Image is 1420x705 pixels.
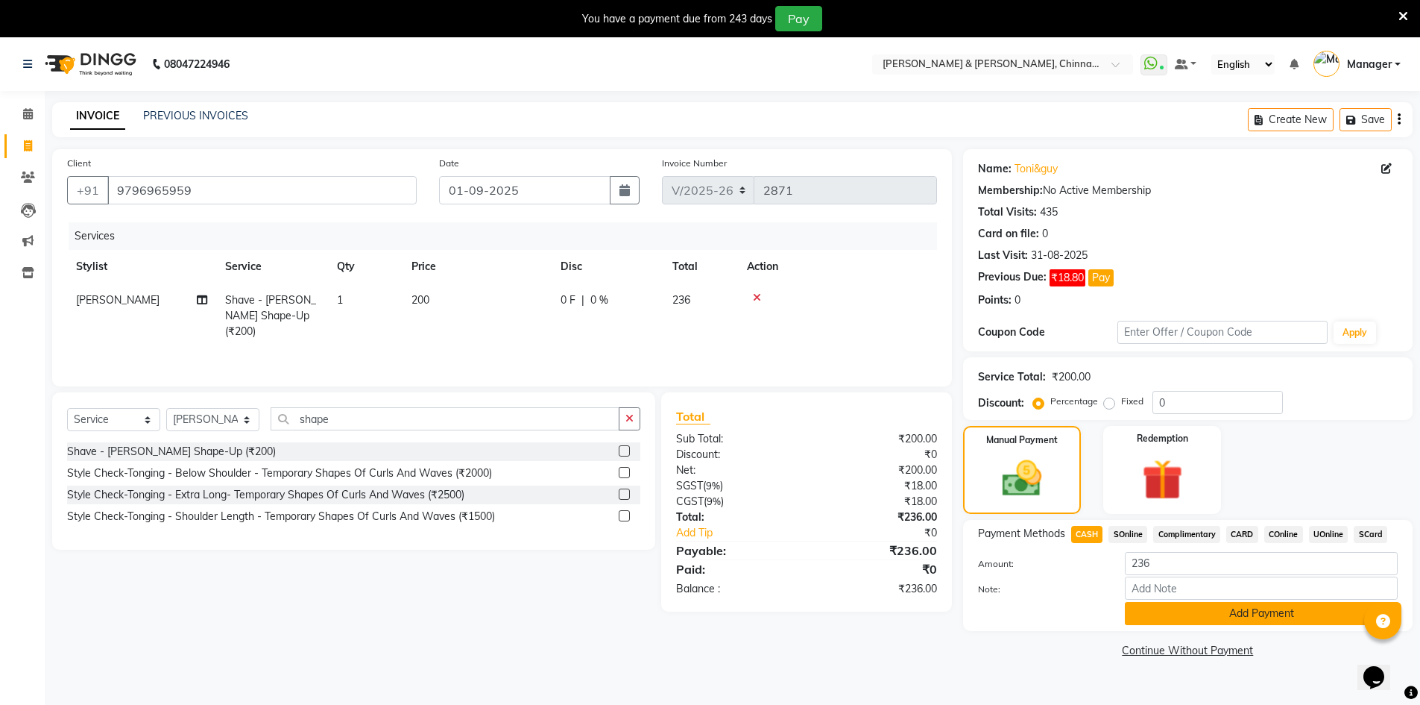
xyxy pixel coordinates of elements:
[830,525,948,541] div: ₹0
[70,103,125,130] a: INVOICE
[807,494,948,510] div: ₹18.00
[1125,552,1398,575] input: Amount
[665,447,807,463] div: Discount:
[967,583,1114,596] label: Note:
[1014,161,1058,177] a: Toni&guy
[38,43,140,85] img: logo
[807,447,948,463] div: ₹0
[1248,108,1334,131] button: Create New
[665,525,830,541] a: Add Tip
[1313,51,1339,77] img: Manager
[1088,269,1114,286] button: Pay
[439,157,459,170] label: Date
[990,456,1054,501] img: _cash.svg
[665,463,807,478] div: Net:
[662,157,727,170] label: Invoice Number
[807,510,948,525] div: ₹236.00
[67,176,109,204] button: +91
[978,248,1028,263] div: Last Visit:
[738,250,937,283] th: Action
[1129,454,1196,505] img: _gift.svg
[665,581,807,597] div: Balance :
[1339,108,1392,131] button: Save
[665,494,807,510] div: ( )
[672,293,690,307] span: 236
[676,409,710,424] span: Total
[67,157,91,170] label: Client
[978,161,1012,177] div: Name:
[328,250,403,283] th: Qty
[663,250,738,283] th: Total
[1354,526,1387,543] span: SCard
[775,6,822,31] button: Pay
[807,581,948,597] div: ₹236.00
[1334,322,1376,344] button: Apply
[67,250,216,283] th: Stylist
[582,11,772,27] div: You have a payment due from 243 days
[978,183,1043,198] div: Membership:
[978,183,1398,198] div: No Active Membership
[337,293,343,307] span: 1
[665,560,807,578] div: Paid:
[590,292,608,308] span: 0 %
[807,478,948,494] div: ₹18.00
[978,292,1012,308] div: Points:
[561,292,575,308] span: 0 F
[1264,526,1303,543] span: COnline
[978,526,1065,542] span: Payment Methods
[978,395,1024,411] div: Discount:
[143,109,248,122] a: PREVIOUS INVOICES
[1121,395,1143,408] label: Fixed
[225,293,316,338] span: Shave - [PERSON_NAME] Shape-Up (₹200)
[986,433,1058,447] label: Manual Payment
[978,226,1039,242] div: Card on file:
[665,431,807,447] div: Sub Total:
[966,643,1410,659] a: Continue Without Payment
[967,557,1114,571] label: Amount:
[978,269,1047,286] div: Previous Due:
[665,542,807,560] div: Payable:
[164,43,230,85] b: 08047224946
[1108,526,1147,543] span: SOnline
[1226,526,1258,543] span: CARD
[216,250,328,283] th: Service
[1050,395,1098,408] label: Percentage
[552,250,663,283] th: Disc
[1357,645,1405,690] iframe: chat widget
[807,463,948,478] div: ₹200.00
[707,495,721,507] span: 9%
[807,560,948,578] div: ₹0
[1347,57,1392,72] span: Manager
[67,509,495,524] div: Style Check-Tonging - Shoulder Length - Temporary Shapes Of Curls And Waves (₹1500)
[411,293,429,307] span: 200
[1117,321,1328,344] input: Enter Offer / Coupon Code
[1309,526,1348,543] span: UOnline
[67,466,492,481] div: Style Check-Tonging - Below Shoulder - Temporary Shapes Of Curls And Waves (₹2000)
[978,369,1046,385] div: Service Total:
[665,510,807,525] div: Total:
[706,480,720,492] span: 9%
[67,444,276,460] div: Shave - [PERSON_NAME] Shape-Up (₹200)
[676,479,703,492] span: SGST
[1050,269,1085,286] span: ₹18.80
[1153,526,1220,543] span: Complimentary
[1040,204,1058,220] div: 435
[1042,226,1048,242] div: 0
[1137,432,1188,445] label: Redemption
[581,292,584,308] span: |
[1052,369,1091,385] div: ₹200.00
[403,250,552,283] th: Price
[978,204,1037,220] div: Total Visits:
[1125,602,1398,625] button: Add Payment
[76,293,160,307] span: [PERSON_NAME]
[807,542,948,560] div: ₹236.00
[676,495,704,508] span: CGST
[665,478,807,494] div: ( )
[107,176,417,204] input: Search by Name/Mobile/Email/Code
[1014,292,1020,308] div: 0
[69,222,948,250] div: Services
[1071,526,1103,543] span: CASH
[67,487,464,503] div: Style Check-Tonging - Extra Long- Temporary Shapes Of Curls And Waves (₹2500)
[1031,248,1088,263] div: 31-08-2025
[271,407,619,430] input: Search or Scan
